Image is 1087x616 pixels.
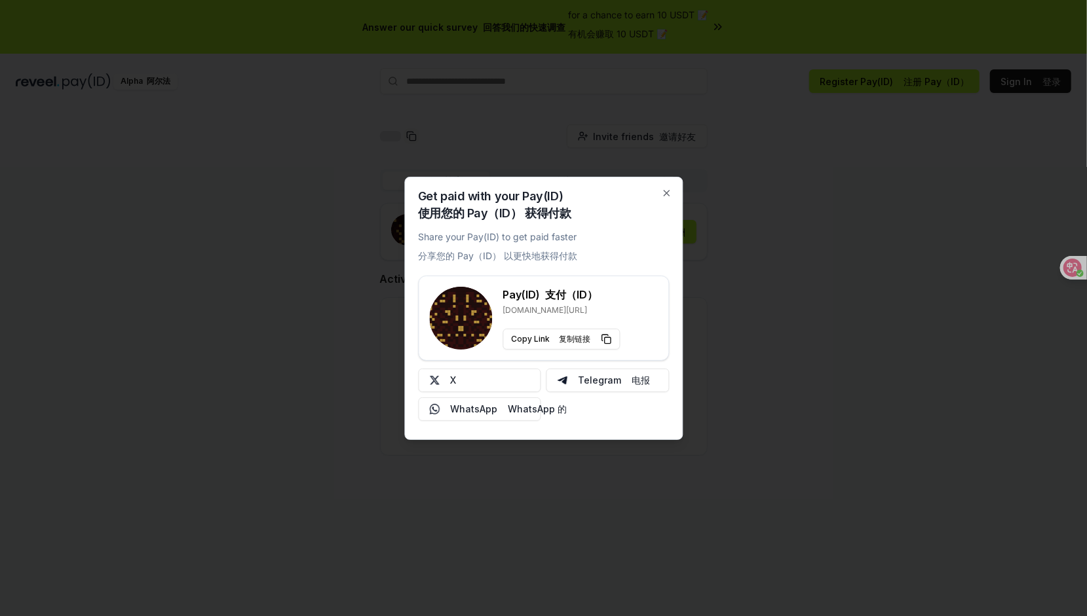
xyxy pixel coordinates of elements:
img: Whatsapp [429,404,440,414]
font: 分享您的 Pay（ID） 以更快地获得付款 [418,250,577,261]
img: Telegram [558,375,568,386]
button: X [418,369,541,392]
img: X [429,375,440,386]
p: [DOMAIN_NAME][URL] [503,305,620,316]
button: Telegram 电报 [546,369,670,392]
font: 电报 [632,374,651,386]
font: 复制链接 [559,334,590,344]
p: Share your Pay(ID) to get paid faster [418,230,577,268]
h2: Get paid with your Pay(ID) [418,190,571,225]
button: Copy Link 复制链接 [503,329,620,350]
font: 支付（ID） [545,288,598,301]
font: WhatsApp 的 [508,403,567,414]
font: 使用您的 Pay（ID） 获得付款 [418,206,571,220]
h3: Pay(ID) [503,287,620,302]
button: WhatsApp WhatsApp 的 [418,397,541,421]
